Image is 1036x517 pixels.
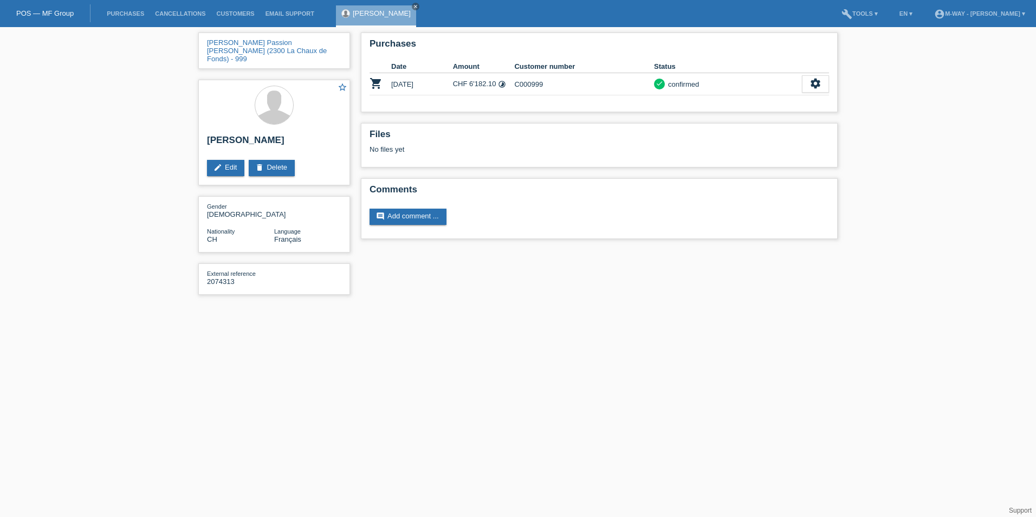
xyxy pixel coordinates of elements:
[514,73,654,95] td: C000999
[514,60,654,73] th: Customer number
[370,38,829,55] h2: Purchases
[207,269,274,286] div: 2074313
[255,163,264,172] i: delete
[841,9,852,20] i: build
[274,228,301,235] span: Language
[249,160,295,176] a: deleteDelete
[810,77,821,89] i: settings
[370,184,829,201] h2: Comments
[370,77,383,90] i: POSP00025752
[654,60,802,73] th: Status
[207,203,227,210] span: Gender
[207,270,256,277] span: External reference
[656,80,663,87] i: check
[370,209,446,225] a: commentAdd comment ...
[207,160,244,176] a: editEdit
[929,10,1031,17] a: account_circlem-way - [PERSON_NAME] ▾
[391,60,453,73] th: Date
[207,135,341,151] h2: [PERSON_NAME]
[370,145,701,153] div: No files yet
[274,235,301,243] span: Français
[665,79,699,90] div: confirmed
[413,4,418,9] i: close
[391,73,453,95] td: [DATE]
[101,10,150,17] a: Purchases
[16,9,74,17] a: POS — MF Group
[260,10,320,17] a: Email Support
[1009,507,1032,514] a: Support
[207,228,235,235] span: Nationality
[150,10,211,17] a: Cancellations
[213,163,222,172] i: edit
[207,202,274,218] div: [DEMOGRAPHIC_DATA]
[453,60,515,73] th: Amount
[836,10,883,17] a: buildTools ▾
[338,82,347,92] i: star_border
[498,80,506,88] i: Instalments (24 instalments)
[370,129,829,145] h2: Files
[207,38,327,63] a: [PERSON_NAME] Passion [PERSON_NAME] (2300 La Chaux de Fonds) - 999
[338,82,347,94] a: star_border
[211,10,260,17] a: Customers
[207,235,217,243] span: Switzerland
[934,9,945,20] i: account_circle
[453,73,515,95] td: CHF 6'182.10
[412,3,419,10] a: close
[353,9,411,17] a: [PERSON_NAME]
[376,212,385,221] i: comment
[894,10,918,17] a: EN ▾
